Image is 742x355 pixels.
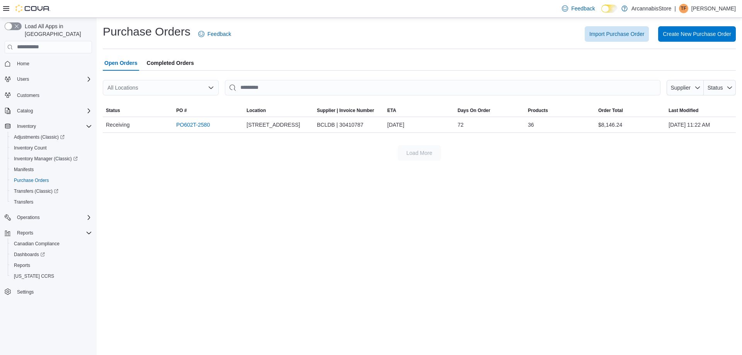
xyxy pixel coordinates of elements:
nav: Complex example [5,55,92,318]
button: Transfers [8,197,95,207]
span: Inventory Count [14,145,47,151]
span: Canadian Compliance [11,239,92,248]
span: Home [17,61,29,67]
div: [DATE] [384,117,454,132]
span: [STREET_ADDRESS] [247,120,300,129]
button: Inventory [2,121,95,132]
button: Canadian Compliance [8,238,95,249]
span: Manifests [11,165,92,174]
a: Transfers (Classic) [8,186,95,197]
span: Last Modified [669,107,698,114]
div: Location [247,107,266,114]
button: ETA [384,104,454,117]
span: Import Purchase Order [589,30,644,38]
a: Customers [14,91,43,100]
button: PO # [173,104,243,117]
button: [US_STATE] CCRS [8,271,95,282]
a: Reports [11,261,33,270]
div: BCLDB | 30410787 [314,117,384,132]
button: Reports [8,260,95,271]
button: Purchase Orders [8,175,95,186]
span: Purchase Orders [14,177,49,183]
a: Transfers (Classic) [11,187,61,196]
button: Users [14,75,32,84]
span: Receiving [106,120,129,129]
span: Feedback [571,5,595,12]
input: Dark Mode [601,5,618,13]
a: Manifests [11,165,37,174]
span: Settings [17,289,34,295]
span: Status [106,107,120,114]
img: Cova [15,5,50,12]
span: Dashboards [14,251,45,258]
a: [US_STATE] CCRS [11,272,57,281]
div: [DATE] 11:22 AM [665,117,736,132]
span: Reports [11,261,92,270]
span: Transfers (Classic) [14,188,58,194]
span: Inventory [14,122,92,131]
a: Adjustments (Classic) [8,132,95,143]
button: Manifests [8,164,95,175]
button: Order Total [595,104,665,117]
span: [US_STATE] CCRS [14,273,54,279]
a: Dashboards [8,249,95,260]
button: Days On Order [454,104,525,117]
a: Inventory Manager (Classic) [11,154,81,163]
button: Location [243,104,314,117]
button: Supplier [667,80,704,95]
a: Canadian Compliance [11,239,63,248]
span: Transfers [11,197,92,207]
a: Home [14,59,32,68]
span: 72 [458,120,464,129]
p: ArcannabisStore [631,4,672,13]
button: Operations [2,212,95,223]
span: Products [528,107,548,114]
span: Supplier | Invoice Number [317,107,374,114]
span: Inventory Manager (Classic) [14,156,78,162]
button: Catalog [14,106,36,116]
button: Products [525,104,595,117]
span: Load More [407,149,432,157]
a: Inventory Count [11,143,50,153]
a: Transfers [11,197,36,207]
span: Supplier [671,85,691,91]
span: Status [708,85,723,91]
span: Home [14,59,92,68]
span: Settings [14,287,92,297]
span: Transfers [14,199,33,205]
span: 36 [528,120,534,129]
button: Import Purchase Order [585,26,649,42]
span: ETA [387,107,396,114]
button: Open list of options [208,85,214,91]
p: | [674,4,676,13]
h1: Purchase Orders [103,24,191,39]
span: Feedback [208,30,231,38]
button: Customers [2,89,95,100]
span: Inventory Manager (Classic) [11,154,92,163]
button: Last Modified [665,104,736,117]
button: Home [2,58,95,69]
a: Inventory Manager (Classic) [8,153,95,164]
span: Transfers (Classic) [11,187,92,196]
span: Inventory Count [11,143,92,153]
span: TF [681,4,687,13]
div: $8,146.24 [595,117,665,132]
span: Reports [14,262,30,268]
a: Adjustments (Classic) [11,132,68,142]
a: Feedback [559,1,598,16]
button: Create New Purchase Order [658,26,736,42]
button: Users [2,74,95,85]
span: PO # [176,107,187,114]
span: Create New Purchase Order [663,30,731,38]
span: Order Total [598,107,623,114]
span: Dashboards [11,250,92,259]
span: Purchase Orders [11,176,92,185]
button: Operations [14,213,43,222]
button: Reports [14,228,36,238]
span: Catalog [14,106,92,116]
span: Users [14,75,92,84]
a: Feedback [195,26,234,42]
span: Users [17,76,29,82]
